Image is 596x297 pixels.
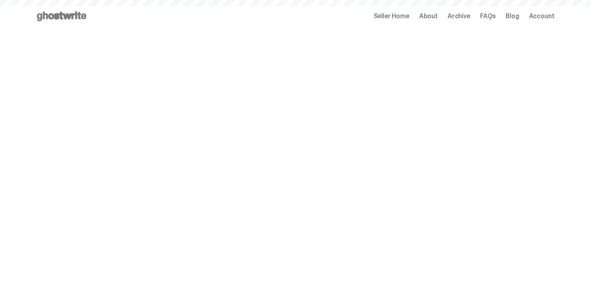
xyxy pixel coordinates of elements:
[480,13,496,19] a: FAQs
[374,13,409,19] a: Seller Home
[419,13,438,19] a: About
[448,13,470,19] a: Archive
[529,13,555,19] a: Account
[506,13,519,19] a: Blog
